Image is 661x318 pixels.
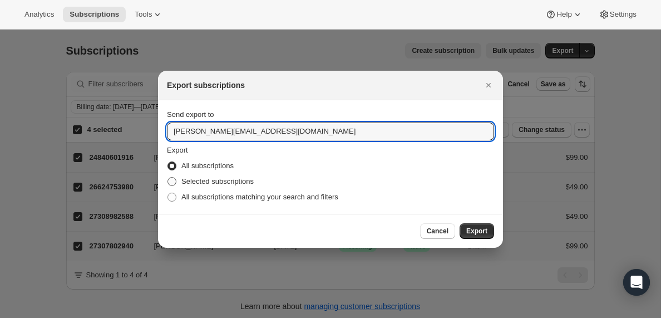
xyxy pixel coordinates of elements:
span: Export [466,227,487,236]
button: Close [481,77,496,93]
h2: Export subscriptions [167,80,245,91]
span: Send export to [167,110,214,119]
span: All subscriptions [181,162,234,170]
span: Settings [610,10,637,19]
span: Cancel [427,227,448,236]
span: Tools [135,10,152,19]
span: All subscriptions matching your search and filters [181,193,338,201]
span: Selected subscriptions [181,177,254,185]
span: Subscriptions [70,10,119,19]
button: Tools [128,7,170,22]
button: Help [539,7,589,22]
span: Analytics [24,10,54,19]
span: Export [167,146,188,154]
div: Open Intercom Messenger [623,269,650,296]
button: Subscriptions [63,7,126,22]
button: Settings [592,7,643,22]
button: Cancel [420,223,455,239]
button: Analytics [18,7,61,22]
button: Export [460,223,494,239]
span: Help [556,10,571,19]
